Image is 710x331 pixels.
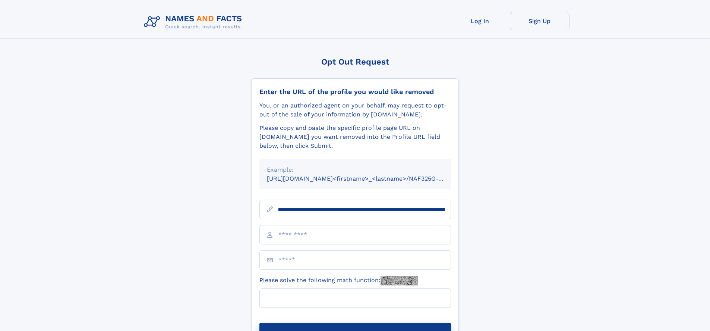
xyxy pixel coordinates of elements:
[259,101,451,119] div: You, or an authorized agent on your behalf, may request to opt-out of the sale of your informatio...
[267,175,465,182] small: [URL][DOMAIN_NAME]<firstname>_<lastname>/NAF325G-xxxxxxxx
[259,276,418,285] label: Please solve the following math function:
[510,12,569,30] a: Sign Up
[141,12,248,32] img: Logo Names and Facts
[259,88,451,96] div: Enter the URL of the profile you would like removed
[252,57,459,66] div: Opt Out Request
[259,124,451,150] div: Please copy and paste the specific profile page URL on [DOMAIN_NAME] you want removed into the Pr...
[267,165,444,174] div: Example:
[450,12,510,30] a: Log In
